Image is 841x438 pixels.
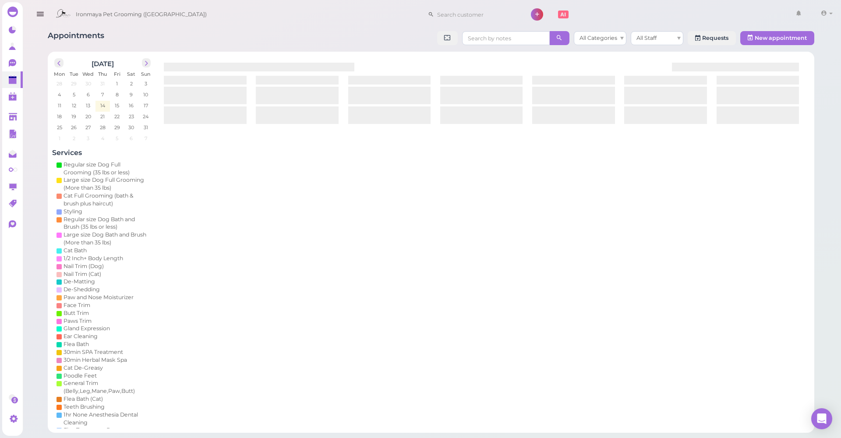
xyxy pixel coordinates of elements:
[64,348,123,356] div: 30min SPA Treatment
[127,71,135,77] span: Sat
[128,113,135,120] span: 23
[57,102,62,109] span: 11
[56,124,63,131] span: 25
[129,91,134,99] span: 9
[114,91,119,99] span: 8
[64,379,148,395] div: General Trim (Belly,Leg,Mane,Paw,Butt)
[56,113,63,120] span: 18
[69,71,78,77] span: Tue
[98,71,107,77] span: Thu
[71,91,76,99] span: 5
[142,91,149,99] span: 10
[144,134,148,142] span: 7
[56,80,63,88] span: 28
[100,91,105,99] span: 7
[64,215,148,231] div: Regular size Dog Bath and Brush (35 lbs or less)
[113,113,120,120] span: 22
[64,309,89,317] div: Butt Trim
[57,134,61,142] span: 1
[141,71,150,77] span: Sun
[127,124,135,131] span: 30
[92,58,114,68] h2: [DATE]
[64,372,97,380] div: Poodle Feet
[64,161,148,177] div: Regular size Dog Full Grooming (35 lbs or less)
[64,278,95,286] div: De-Matting
[129,80,134,88] span: 2
[434,7,519,21] input: Search customer
[143,102,149,109] span: 17
[85,113,92,120] span: 20
[71,113,77,120] span: 19
[99,102,106,109] span: 14
[142,113,149,120] span: 24
[64,325,110,332] div: Gland Expression
[57,91,62,99] span: 4
[64,356,127,364] div: 30min Herbal Mask Spa
[740,31,814,45] button: New appointment
[99,80,106,88] span: 31
[688,31,736,45] a: Requests
[99,124,106,131] span: 28
[113,124,120,131] span: 29
[115,134,119,142] span: 5
[144,80,148,88] span: 3
[113,71,120,77] span: Fri
[636,35,657,41] span: All Staff
[64,395,103,403] div: Flea Bath (Cat)
[70,80,78,88] span: 29
[64,317,92,325] div: Paws Trim
[129,134,134,142] span: 6
[85,80,92,88] span: 30
[811,408,832,429] div: Open Intercom Messenger
[70,124,78,131] span: 26
[64,254,123,262] div: 1/2 Inch+ Body Length
[52,148,153,157] h4: Services
[64,192,148,208] div: Cat Full Grooming (bath & brush plus haircut)
[85,102,91,109] span: 13
[54,58,64,67] button: prev
[64,293,134,301] div: Paw and Nose Moisturizer
[71,102,77,109] span: 12
[462,31,550,45] input: Search by notes
[64,247,87,254] div: Cat Bath
[64,231,148,247] div: Large size Dog Bath and Brush (More than 35 lbs)
[54,71,65,77] span: Mon
[48,31,104,40] span: Appointments
[115,80,119,88] span: 1
[64,286,100,293] div: De-Shedding
[64,176,148,192] div: Large size Dog Full Grooming (More than 35 lbs)
[64,301,90,309] div: Face Trim
[128,102,134,109] span: 16
[99,113,106,120] span: 21
[76,2,207,27] span: Ironmaya Pet Grooming ([GEOGRAPHIC_DATA])
[86,134,90,142] span: 3
[86,91,91,99] span: 6
[100,134,105,142] span: 4
[143,124,149,131] span: 31
[580,35,617,41] span: All Categories
[64,426,120,434] div: Flea Treatment Drop
[64,411,148,427] div: 1hr None Anesthesia Dental Cleaning
[64,262,104,270] div: Nail Trim (Dog)
[82,71,94,77] span: Wed
[755,35,807,41] span: New appointment
[64,403,105,411] div: Teeth Brushing
[64,340,89,348] div: Flea Bath
[141,58,151,67] button: next
[64,208,82,215] div: Styling
[64,332,98,340] div: Ear Cleaning
[64,270,101,278] div: Nail Trim (Cat)
[71,134,76,142] span: 2
[64,364,103,372] div: Cat De-Greasy
[85,124,92,131] span: 27
[114,102,120,109] span: 15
